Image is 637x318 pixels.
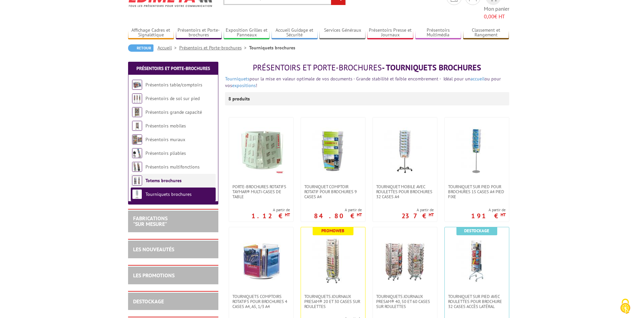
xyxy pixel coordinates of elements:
span: Tourniquets journaux Presam® 20 et 30 cases sur roulettes [304,294,362,309]
a: Tourniquet comptoir rotatif pour brochures 9 cases A4 [301,184,365,199]
span: 0,00 [484,13,494,20]
span: A partir de [402,207,434,213]
a: Présentoirs pliables [145,150,186,156]
a: Porte-Brochures Rotatifs Taymar® Multi-cases de table [229,184,293,199]
img: Tourniquet sur pied avec roulettes pour brochure 32 cases accès latéral [453,237,500,284]
sup: HT [429,212,434,218]
a: LES NOUVEAUTÉS [133,246,174,253]
img: Présentoirs mobiles [132,121,142,131]
p: 84.80 € [314,214,362,218]
span: Tourniquet sur pied pour brochures 15 cases A4 Pied fixe [448,184,506,199]
a: accueil [470,76,485,82]
p: 8 produits [228,92,253,105]
span: Tourniquet comptoir rotatif pour brochures 9 cases A4 [304,184,362,199]
b: Destockage [464,228,489,234]
span: A partir de [314,207,362,213]
a: Présentoirs Presse et Journaux [367,27,413,38]
span: Porte-Brochures Rotatifs Taymar® Multi-cases de table [232,184,290,199]
sup: HT [357,212,362,218]
a: Tourniquets comptoirs rotatifs pour brochures 4 Cases A4, A5, 1/3 A4 [229,294,293,309]
img: Présentoirs muraux [132,134,142,144]
button: Cookies (fenêtre modale) [614,295,637,318]
img: Tourniquet sur pied pour brochures 15 cases A4 Pied fixe [453,127,500,174]
p: 1.12 € [251,214,290,218]
span: Tourniquet sur pied avec roulettes pour brochure 32 cases accès latéral [448,294,506,309]
h1: - Tourniquets brochures [225,63,509,72]
a: Totems brochures [145,178,182,184]
a: Tourniquets [225,76,249,82]
span: Mon panier [484,5,509,20]
a: Présentoirs grande capacité [145,109,202,115]
img: Tourniquet mobile avec roulettes pour brochures 32 cases A4 [382,127,428,174]
a: Affichage Cadres et Signalétique [128,27,174,38]
a: Présentoirs et Porte-brochures [176,27,222,38]
a: Accueil [157,45,179,51]
a: LES PROMOTIONS [133,272,175,279]
p: 191 € [471,214,506,218]
a: Accueil Guidage et Sécurité [272,27,318,38]
a: Classement et Rangement [463,27,509,38]
a: Exposition Grilles et Panneaux [224,27,270,38]
img: Tourniquets journaux Presam® 20 et 30 cases sur roulettes [310,237,356,284]
a: Présentoirs table/comptoirs [145,82,202,88]
a: Tourniquet sur pied pour brochures 15 cases A4 Pied fixe [445,184,509,199]
span: Présentoirs et Porte-brochures [253,62,382,73]
span: Tourniquets comptoirs rotatifs pour brochures 4 Cases A4, A5, 1/3 A4 [232,294,290,309]
a: Présentoirs Multimédia [415,27,461,38]
sup: HT [501,212,506,218]
img: Cookies (fenêtre modale) [617,298,634,315]
a: Retour [128,44,153,52]
a: Tourniquet mobile avec roulettes pour brochures 32 cases A4 [373,184,437,199]
a: Présentoirs et Porte-brochures [136,65,210,71]
span: Tourniquet mobile avec roulettes pour brochures 32 cases A4 [376,184,434,199]
font: pour la mise en valeur optimale de vos documents - Grande stabilité et faible encombrement - Idéa... [225,76,501,88]
img: Totems brochures [132,176,142,186]
span: A partir de [471,207,506,213]
a: Présentoirs multifonctions [145,164,200,170]
b: Promoweb [321,228,344,234]
a: Tourniquet sur pied avec roulettes pour brochure 32 cases accès latéral [445,294,509,309]
a: Présentoirs mobiles [145,123,186,129]
img: Présentoirs grande capacité [132,107,142,117]
span: Tourniquets journaux Presam® 40, 50 et 60 cases sur roulettes [376,294,434,309]
sup: HT [285,212,290,218]
a: Présentoirs et Porte-brochures [179,45,249,51]
a: DESTOCKAGE [133,298,164,305]
p: 237 € [402,214,434,218]
img: Tourniquet comptoir rotatif pour brochures 9 cases A4 [310,127,356,174]
a: Présentoirs muraux [145,136,185,142]
a: Tourniquets journaux Presam® 40, 50 et 60 cases sur roulettes [373,294,437,309]
img: Présentoirs de sol sur pied [132,93,142,103]
img: Tourniquets journaux Presam® 40, 50 et 60 cases sur roulettes [382,237,428,284]
img: Présentoirs multifonctions [132,162,142,172]
a: FABRICATIONS"Sur Mesure" [133,215,168,228]
img: Présentoirs pliables [132,148,142,158]
a: expositions [232,82,256,88]
img: Présentoirs table/comptoirs [132,80,142,90]
span: A partir de [251,207,290,213]
li: Tourniquets brochures [249,44,295,51]
img: Porte-Brochures Rotatifs Taymar® Multi-cases de table [238,127,285,174]
img: Tourniquets comptoirs rotatifs pour brochures 4 Cases A4, A5, 1/3 A4 [238,237,285,284]
img: Tourniquets brochures [132,189,142,199]
a: Tourniquets brochures [145,191,192,197]
a: Présentoirs de sol sur pied [145,95,200,101]
a: Services Généraux [319,27,365,38]
span: € HT [484,13,509,20]
a: Tourniquets journaux Presam® 20 et 30 cases sur roulettes [301,294,365,309]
